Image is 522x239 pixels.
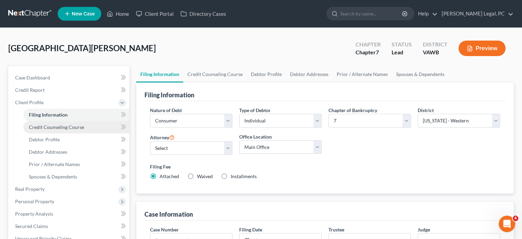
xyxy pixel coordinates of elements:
a: Debtor Addresses [23,146,129,158]
label: Nature of Debt [150,107,182,114]
span: New Case [72,11,95,17]
div: District [423,41,448,48]
a: Client Portal [132,8,177,20]
span: Spouses & Dependents [29,174,77,180]
iframe: Intercom live chat [499,216,515,232]
span: Installments [231,173,257,179]
label: Type of Debtor [239,107,271,114]
a: Prior / Alternate Names [23,158,129,171]
span: Debtor Profile [29,137,60,142]
span: Credit Counseling Course [29,124,84,130]
span: Filing Information [29,112,68,118]
a: Secured Claims [10,220,129,232]
span: [GEOGRAPHIC_DATA][PERSON_NAME] [8,43,156,53]
a: Debtor Profile [247,66,286,83]
a: Credit Counseling Course [23,121,129,133]
div: VAWB [423,48,448,56]
span: Property Analysis [15,211,53,217]
span: 4 [513,216,518,221]
button: Preview [459,41,506,56]
label: District [418,107,434,114]
label: Case Number [150,226,179,233]
a: Property Analysis [10,208,129,220]
a: Prior / Alternate Names [333,66,392,83]
span: Credit Report [15,87,45,93]
span: Case Dashboard [15,75,50,80]
div: Case Information [144,210,193,218]
label: Filing Date [239,226,262,233]
label: Office Location [239,133,272,140]
div: Chapter [356,41,381,48]
a: Debtor Profile [23,133,129,146]
span: Debtor Addresses [29,149,67,155]
label: Trustee [328,226,344,233]
label: Chapter of Bankruptcy [328,107,377,114]
a: Help [415,8,438,20]
input: Search by name... [340,7,403,20]
a: Directory Cases [177,8,230,20]
span: Client Profile [15,99,44,105]
span: 7 [376,49,379,55]
a: Filing Information [23,109,129,121]
span: Waived [197,173,213,179]
label: Judge [418,226,430,233]
a: Home [103,8,132,20]
a: Credit Counseling Course [183,66,247,83]
a: Credit Report [10,84,129,96]
a: Debtor Addresses [286,66,333,83]
span: Real Property [15,186,45,192]
div: Status [392,41,412,48]
div: Lead [392,48,412,56]
div: Chapter [356,48,381,56]
a: [PERSON_NAME] Legal, PC [438,8,513,20]
a: Case Dashboard [10,72,129,84]
div: Filing Information [144,91,194,99]
span: Personal Property [15,198,54,204]
span: Attached [160,173,179,179]
label: Attorney [150,133,175,141]
label: Filing Fee [150,163,500,170]
a: Spouses & Dependents [392,66,449,83]
a: Filing Information [136,66,183,83]
span: Secured Claims [15,223,48,229]
a: Spouses & Dependents [23,171,129,183]
span: Prior / Alternate Names [29,161,80,167]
